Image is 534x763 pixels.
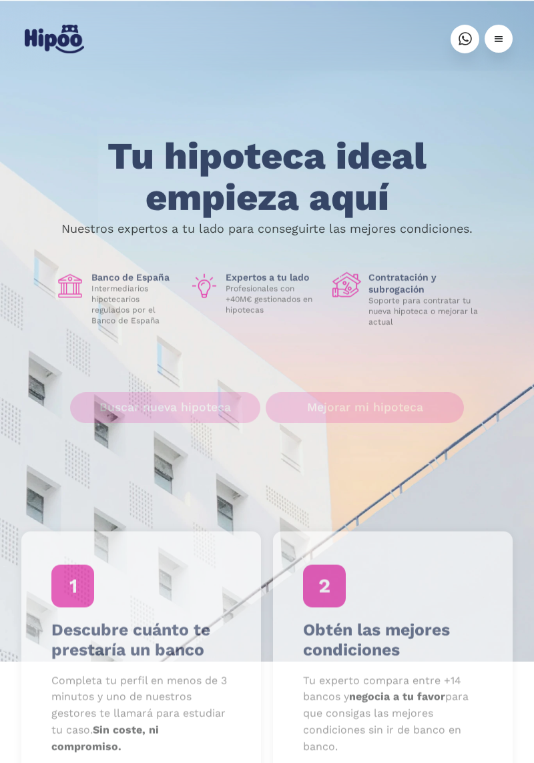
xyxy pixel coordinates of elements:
p: Intermediarios hipotecarios regulados por el Banco de España [91,283,179,325]
a: Mejorar mi hipoteca [266,392,464,423]
h1: Tu hipoteca ideal empieza aquí [52,136,482,218]
h4: Descubre cuánto te prestaría un banco [51,620,231,660]
strong: Sin coste, ni compromiso. [51,723,159,752]
h1: Banco de España [91,271,179,283]
strong: negocia a tu favor [349,690,445,703]
h4: Obtén las mejores condiciones [303,620,483,660]
h1: Expertos a tu lado [226,271,322,283]
p: Profesionales con +40M€ gestionados en hipotecas [226,283,322,315]
p: Tu experto compara entre +14 bancos y para que consigas las mejores condiciones sin ir de banco e... [303,672,483,755]
p: Nuestros expertos a tu lado para conseguirte las mejores condiciones. [61,223,473,234]
p: Soporte para contratar tu nueva hipoteca o mejorar la actual [368,295,479,327]
h1: Contratación y subrogación [368,271,479,295]
a: home [21,19,87,59]
div: menu [485,25,513,53]
p: Completa tu perfil en menos de 3 minutos y uno de nuestros gestores te llamará para estudiar tu c... [51,672,231,755]
a: Buscar nueva hipoteca [70,392,260,423]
